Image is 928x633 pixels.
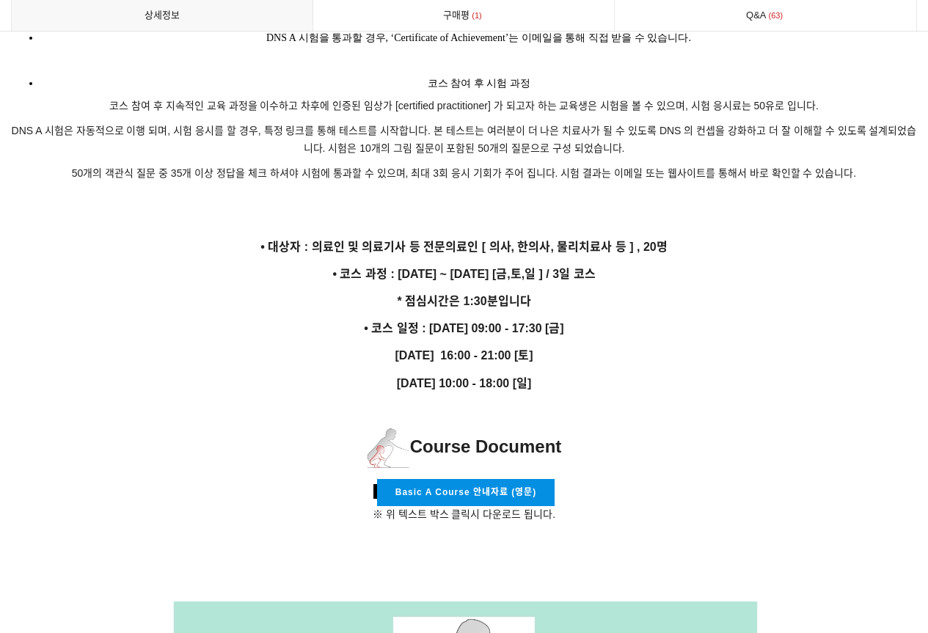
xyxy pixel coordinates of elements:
a: Basic A Course 안내자료 (영문) [377,479,555,506]
strong: [DATE] 10:00 - 18:00 [일] [397,377,532,389]
strong: • 코스 과정 : [DATE] ~ [DATE] [금,토,일 ] / 3일 코스 [332,268,595,280]
span: Basic A Course 안내자료 (영문) [395,487,536,497]
span: DNS A 시험은 자동적으로 이행 되며, 시험 응시를 할 경우, 특정 링크를 통해 테스트를 시작합니다. 본 테스트는 여러분이 더 나은 치료사가 될 수 있도록 DNS 의 컨셉을... [12,125,917,154]
span: Course Document [367,436,562,456]
span: 코스 참여 후 지속적인 교육 과정을 이수하고 차후에 인증된 임상가 [certified practitioner] 가 되고자 하는 교육생은 시험을 볼 수 있으며, 시험 응시료는 ... [109,100,819,111]
span: DNS A 시험을 통과할 경우, ‘Certificate of Achievement’는 이메일을 통해 직접 받을 수 있습니다. [266,32,691,43]
span: ※ 위 텍스트 박스 클릭시 다운로드 됩니다. [373,508,555,520]
span: 코스 참여 후 시험 과정 [428,78,530,89]
span: 1 [470,8,484,23]
strong: • 대상자 : 의료인 및 의료기사 등 전문의료인 [ 의사, 한의사, 물리치료사 등 ] , 20명 [260,241,667,253]
strong: • 코스 일정 : [DATE] 09:00 - 17:30 [금] [364,322,563,334]
span: 63 [767,8,786,23]
strong: * 점심시간은 1:30분입니다 [397,295,530,307]
span: 50개의 객관식 질문 중 35개 이상 정답을 체크 하셔야 시험에 통과할 수 있으며, 최대 3회 응시 기회가 주어 집니다. 시험 결과는 이메일 또는 웹사이트를 통해서 바로 확인... [72,167,857,179]
strong: [DATE] 16:00 - 21:00 [토] [395,349,533,362]
img: 1597e3e65a0d2.png [367,428,410,468]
